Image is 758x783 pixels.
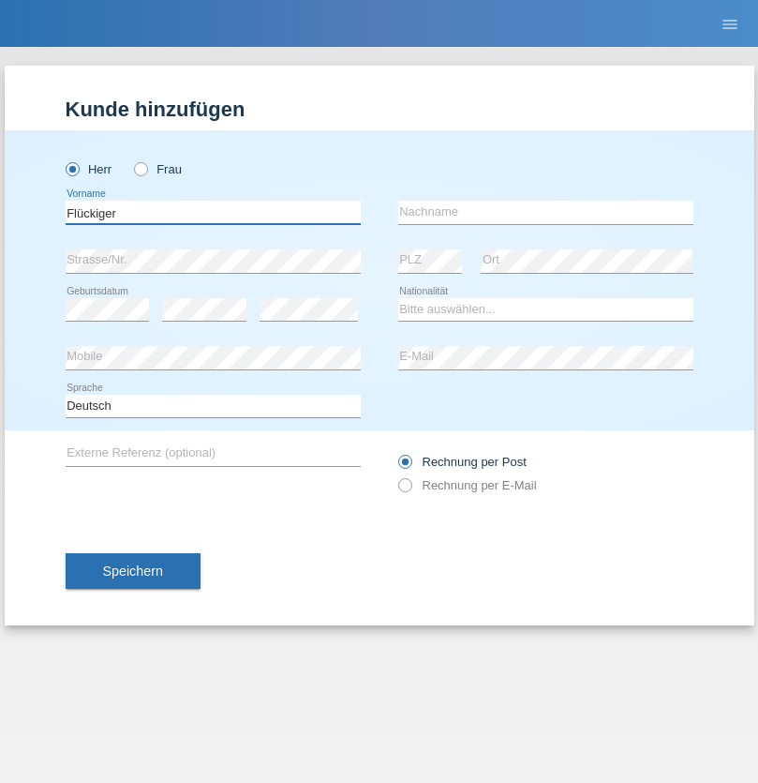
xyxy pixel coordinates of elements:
[134,162,146,174] input: Frau
[134,162,182,176] label: Frau
[711,18,749,29] a: menu
[398,455,410,478] input: Rechnung per Post
[398,478,410,502] input: Rechnung per E-Mail
[66,98,693,121] h1: Kunde hinzufügen
[398,455,527,469] label: Rechnung per Post
[66,553,201,589] button: Speichern
[66,162,78,174] input: Herr
[721,15,739,34] i: menu
[398,478,537,492] label: Rechnung per E-Mail
[66,162,112,176] label: Herr
[103,564,163,579] span: Speichern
